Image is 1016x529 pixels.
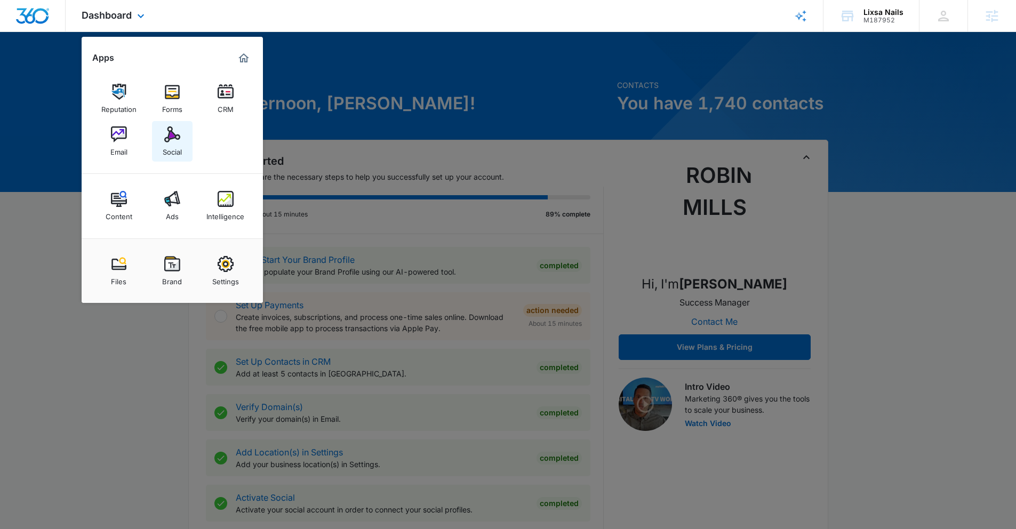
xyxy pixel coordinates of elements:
[163,142,182,156] div: Social
[110,142,127,156] div: Email
[82,10,132,21] span: Dashboard
[106,207,132,221] div: Content
[152,78,193,119] a: Forms
[99,78,139,119] a: Reputation
[152,251,193,291] a: Brand
[206,207,244,221] div: Intelligence
[205,186,246,226] a: Intelligence
[99,251,139,291] a: Files
[111,272,126,286] div: Files
[218,100,234,114] div: CRM
[101,100,137,114] div: Reputation
[99,186,139,226] a: Content
[99,121,139,162] a: Email
[205,78,246,119] a: CRM
[152,186,193,226] a: Ads
[92,53,114,63] h2: Apps
[162,272,182,286] div: Brand
[863,17,903,24] div: account id
[152,121,193,162] a: Social
[863,8,903,17] div: account name
[212,272,239,286] div: Settings
[235,50,252,67] a: Marketing 360® Dashboard
[205,251,246,291] a: Settings
[166,207,179,221] div: Ads
[162,100,182,114] div: Forms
